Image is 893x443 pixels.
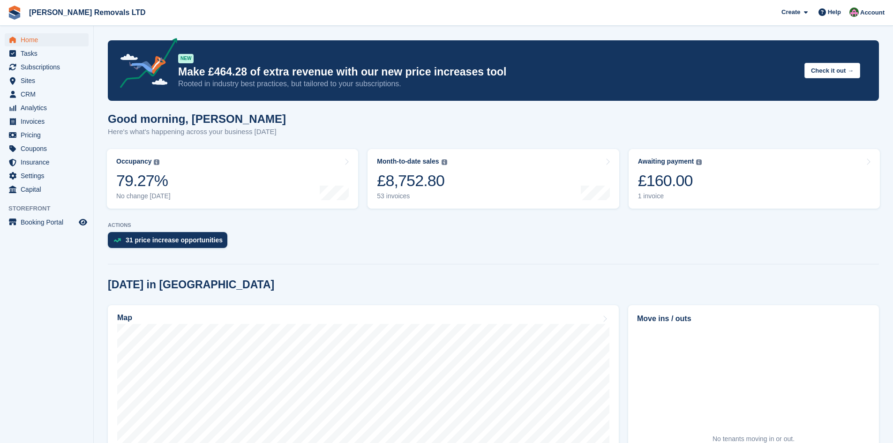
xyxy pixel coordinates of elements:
[178,65,797,79] p: Make £464.28 of extra revenue with our new price increases tool
[781,8,800,17] span: Create
[442,159,447,165] img: icon-info-grey-7440780725fd019a000dd9b08b2336e03edf1995a4989e88bcd33f0948082b44.svg
[112,38,178,91] img: price-adjustments-announcement-icon-8257ccfd72463d97f412b2fc003d46551f7dbcb40ab6d574587a9cd5c0d94...
[116,171,171,190] div: 79.27%
[5,88,89,101] a: menu
[116,158,151,165] div: Occupancy
[8,6,22,20] img: stora-icon-8386f47178a22dfd0bd8f6a31ec36ba5ce8667c1dd55bd0f319d3a0aa187defe.svg
[5,74,89,87] a: menu
[5,33,89,46] a: menu
[113,238,121,242] img: price_increase_opportunities-93ffe204e8149a01c8c9dc8f82e8f89637d9d84a8eef4429ea346261dce0b2c0.svg
[5,216,89,229] a: menu
[5,169,89,182] a: menu
[377,192,447,200] div: 53 invoices
[108,232,232,253] a: 31 price increase opportunities
[8,204,93,213] span: Storefront
[117,314,132,322] h2: Map
[5,101,89,114] a: menu
[849,8,859,17] img: Paul Withers
[21,156,77,169] span: Insurance
[5,115,89,128] a: menu
[5,156,89,169] a: menu
[21,60,77,74] span: Subscriptions
[21,115,77,128] span: Invoices
[178,54,194,63] div: NEW
[804,63,860,78] button: Check it out →
[5,47,89,60] a: menu
[154,159,159,165] img: icon-info-grey-7440780725fd019a000dd9b08b2336e03edf1995a4989e88bcd33f0948082b44.svg
[368,149,619,209] a: Month-to-date sales £8,752.80 53 invoices
[116,192,171,200] div: No change [DATE]
[629,149,880,209] a: Awaiting payment £160.00 1 invoice
[126,236,223,244] div: 31 price increase opportunities
[696,159,702,165] img: icon-info-grey-7440780725fd019a000dd9b08b2336e03edf1995a4989e88bcd33f0948082b44.svg
[637,313,870,324] h2: Move ins / outs
[860,8,885,17] span: Account
[108,278,274,291] h2: [DATE] in [GEOGRAPHIC_DATA]
[21,169,77,182] span: Settings
[5,128,89,142] a: menu
[21,88,77,101] span: CRM
[21,47,77,60] span: Tasks
[21,142,77,155] span: Coupons
[828,8,841,17] span: Help
[21,33,77,46] span: Home
[377,171,447,190] div: £8,752.80
[107,149,358,209] a: Occupancy 79.27% No change [DATE]
[21,74,77,87] span: Sites
[108,113,286,125] h1: Good morning, [PERSON_NAME]
[21,128,77,142] span: Pricing
[21,216,77,229] span: Booking Portal
[108,222,879,228] p: ACTIONS
[77,217,89,228] a: Preview store
[5,142,89,155] a: menu
[21,183,77,196] span: Capital
[178,79,797,89] p: Rooted in industry best practices, but tailored to your subscriptions.
[108,127,286,137] p: Here's what's happening across your business [DATE]
[21,101,77,114] span: Analytics
[5,183,89,196] a: menu
[638,158,694,165] div: Awaiting payment
[5,60,89,74] a: menu
[377,158,439,165] div: Month-to-date sales
[25,5,150,20] a: [PERSON_NAME] Removals LTD
[638,192,702,200] div: 1 invoice
[638,171,702,190] div: £160.00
